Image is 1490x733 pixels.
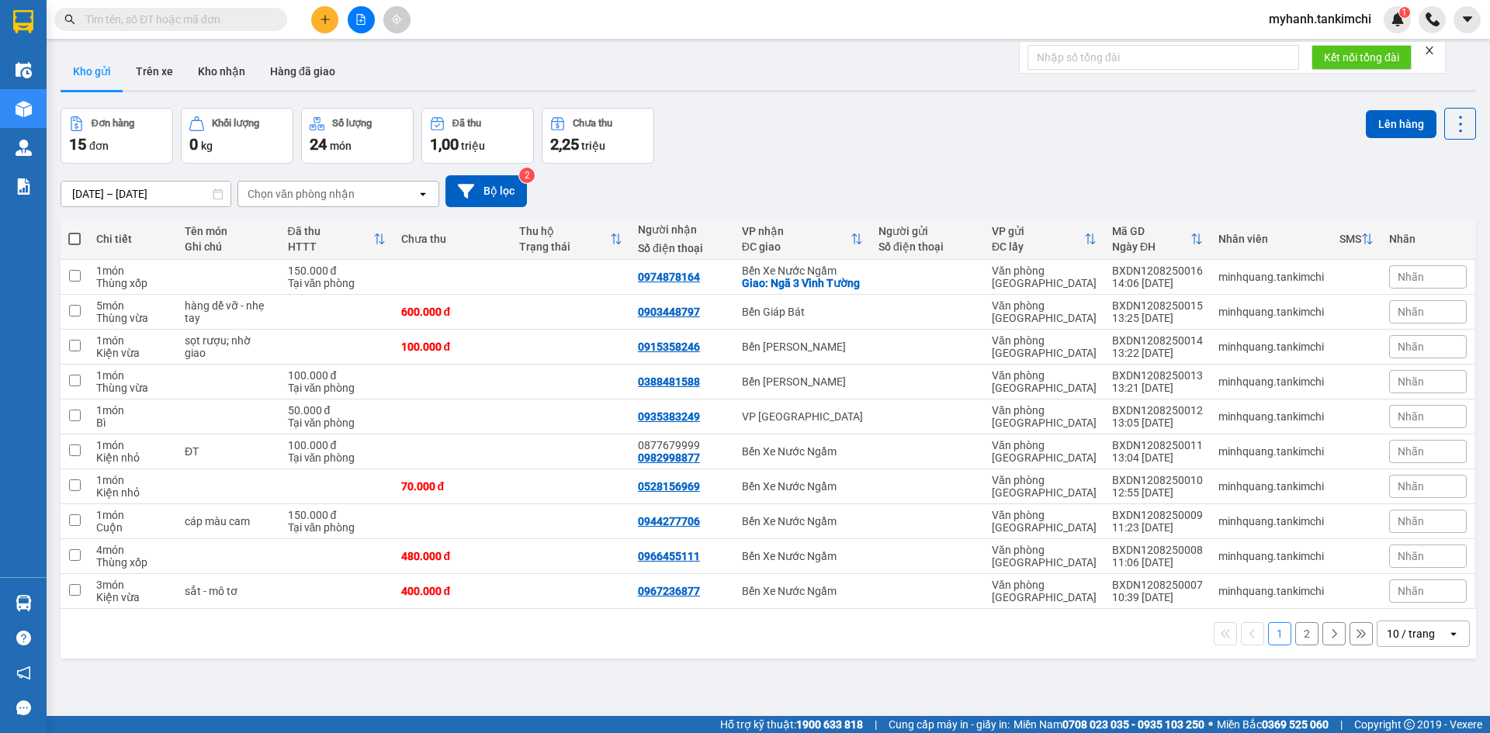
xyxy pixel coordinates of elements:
svg: open [1447,628,1460,640]
div: BXDN1208250013 [1112,369,1203,382]
span: đơn [89,140,109,152]
span: 2,25 [550,135,579,154]
span: Nhãn [1398,480,1424,493]
div: 100.000 đ [401,341,504,353]
button: Đã thu1,00 triệu [421,108,534,164]
div: Mã GD [1112,225,1190,237]
sup: 1 [1399,7,1410,18]
div: BXDN1208250012 [1112,404,1203,417]
span: Nhãn [1398,445,1424,458]
div: Tại văn phòng [288,417,386,429]
div: 1 món [96,474,169,486]
div: ĐT [185,445,272,458]
span: Nhãn [1398,341,1424,353]
span: question-circle [16,631,31,645]
div: 100.000 đ [288,439,386,451]
div: Đã thu [288,225,373,237]
div: Bến [PERSON_NAME] [742,341,863,353]
div: minhquang.tankimchi [1218,515,1324,527]
div: VP [GEOGRAPHIC_DATA] [742,410,863,423]
button: Số lượng24món [301,108,414,164]
img: warehouse-icon [16,62,32,78]
div: Kiện vừa [96,347,169,359]
div: BXDN1208250015 [1112,299,1203,312]
button: Đơn hàng15đơn [61,108,173,164]
span: close [1424,45,1435,56]
div: 13:21 [DATE] [1112,382,1203,394]
span: Nhãn [1398,306,1424,318]
span: Nhãn [1398,375,1424,388]
div: 480.000 đ [401,550,504,562]
button: Hàng đã giao [258,53,348,90]
span: Miền Bắc [1217,716,1329,733]
input: Tìm tên, số ĐT hoặc mã đơn [85,11,269,28]
div: SMS [1339,233,1361,245]
div: Thùng vừa [96,312,169,324]
div: 0982998877 [638,451,700,464]
div: Tại văn phòng [288,521,386,534]
div: 1 món [96,404,169,417]
span: search [64,14,75,25]
div: 70.000 đ [401,480,504,493]
div: minhquang.tankimchi [1218,445,1324,458]
div: Cuộn [96,521,169,534]
div: Bến Xe Nước Ngầm [742,585,863,597]
span: file-add [355,14,366,25]
span: myhanh.tankimchi [1256,9,1384,29]
div: Văn phòng [GEOGRAPHIC_DATA] [992,579,1097,603]
div: Văn phòng [GEOGRAPHIC_DATA] [992,369,1097,394]
span: Nhãn [1398,550,1424,562]
div: HTTT [288,240,373,253]
div: 13:22 [DATE] [1112,347,1203,359]
div: Bến Xe Nước Ngầm [742,265,863,277]
button: Lên hàng [1366,110,1436,138]
div: Kiện nhỏ [96,486,169,499]
div: minhquang.tankimchi [1218,375,1324,388]
div: BXDN1208250010 [1112,474,1203,486]
div: Tại văn phòng [288,277,386,289]
div: Văn phòng [GEOGRAPHIC_DATA] [992,404,1097,429]
img: icon-new-feature [1391,12,1405,26]
button: 2 [1295,622,1318,645]
img: warehouse-icon [16,595,32,611]
th: Toggle SortBy [734,219,871,260]
span: ⚪️ [1208,721,1213,728]
div: Giao: Ngã 3 Vĩnh Tường [742,277,863,289]
div: 1 món [96,439,169,451]
div: 1 món [96,334,169,347]
button: Kết nối tổng đài [1312,45,1412,70]
button: Khối lượng0kg [181,108,293,164]
div: minhquang.tankimchi [1218,550,1324,562]
sup: 2 [519,168,535,183]
span: Cung cấp máy in - giấy in: [889,716,1010,733]
div: minhquang.tankimchi [1218,480,1324,493]
button: file-add [348,6,375,33]
div: Bến Xe Nước Ngầm [742,480,863,493]
th: Toggle SortBy [511,219,630,260]
img: phone-icon [1426,12,1440,26]
span: Kết nối tổng đài [1324,49,1399,66]
button: plus [311,6,338,33]
div: Thùng xốp [96,556,169,569]
div: Văn phòng [GEOGRAPHIC_DATA] [992,544,1097,569]
div: Ghi chú [185,240,272,253]
div: Nhãn [1389,233,1467,245]
th: Toggle SortBy [1332,219,1381,260]
span: notification [16,666,31,680]
span: caret-down [1461,12,1474,26]
span: món [330,140,352,152]
div: minhquang.tankimchi [1218,306,1324,318]
div: 14:06 [DATE] [1112,277,1203,289]
div: 600.000 đ [401,306,504,318]
div: Chi tiết [96,233,169,245]
span: plus [320,14,331,25]
div: 0388481588 [638,375,700,388]
span: Miền Nam [1014,716,1204,733]
th: Toggle SortBy [984,219,1104,260]
div: 400.000 đ [401,585,504,597]
div: Người nhận [638,223,726,236]
div: Văn phòng [GEOGRAPHIC_DATA] [992,509,1097,534]
div: Bì [96,417,169,429]
div: Kiện nhỏ [96,451,169,464]
span: kg [201,140,213,152]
